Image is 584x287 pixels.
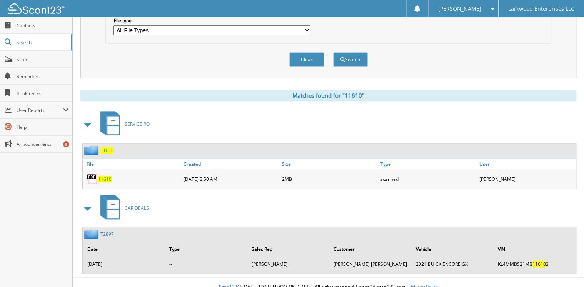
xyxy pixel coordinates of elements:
span: Help [17,124,68,130]
span: CAR DEALS [125,205,149,211]
a: User [477,159,576,169]
span: SERVICE RO [125,121,150,127]
img: scan123-logo-white.svg [8,3,65,14]
th: Customer [330,241,411,257]
div: [PERSON_NAME] [477,171,576,187]
td: -- [165,258,247,270]
th: Vehicle [412,241,493,257]
a: SERVICE RO [96,109,150,139]
span: 11610 [532,261,546,267]
td: KL4MMBS21MB 3 [494,258,575,270]
a: 11610 [98,176,112,182]
a: Size [280,159,379,169]
div: 2MB [280,171,379,187]
span: Reminders [17,73,68,80]
img: PDF.png [87,173,98,185]
th: Date [83,241,165,257]
div: scanned [379,171,477,187]
span: Cabinets [17,22,68,29]
button: Search [333,52,368,67]
div: 5 [63,141,69,147]
th: VIN [494,241,575,257]
a: 11610 [100,147,114,154]
span: [PERSON_NAME] [438,7,481,11]
a: T2897 [100,231,114,237]
div: Matches found for "11610" [80,90,576,101]
span: Announcements [17,141,68,147]
a: Type [379,159,477,169]
span: Search [17,39,67,46]
a: CAR DEALS [96,193,149,223]
span: Larkwood Enterprises LLC [508,7,574,11]
td: [PERSON_NAME] [PERSON_NAME] [330,258,411,270]
td: [DATE] [83,258,165,270]
button: Clear [289,52,324,67]
img: folder2.png [84,145,100,155]
div: [DATE] 8:50 AM [181,171,280,187]
span: Bookmarks [17,90,68,97]
span: Scan [17,56,68,63]
a: Created [181,159,280,169]
th: Type [165,241,247,257]
iframe: Chat Widget [546,250,584,287]
span: User Reports [17,107,63,113]
td: [PERSON_NAME] [248,258,329,270]
label: File type [113,17,310,24]
a: File [83,159,181,169]
img: folder2.png [84,229,100,239]
th: Sales Rep [248,241,329,257]
td: 2021 BUICK ENCORE GX [412,258,493,270]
